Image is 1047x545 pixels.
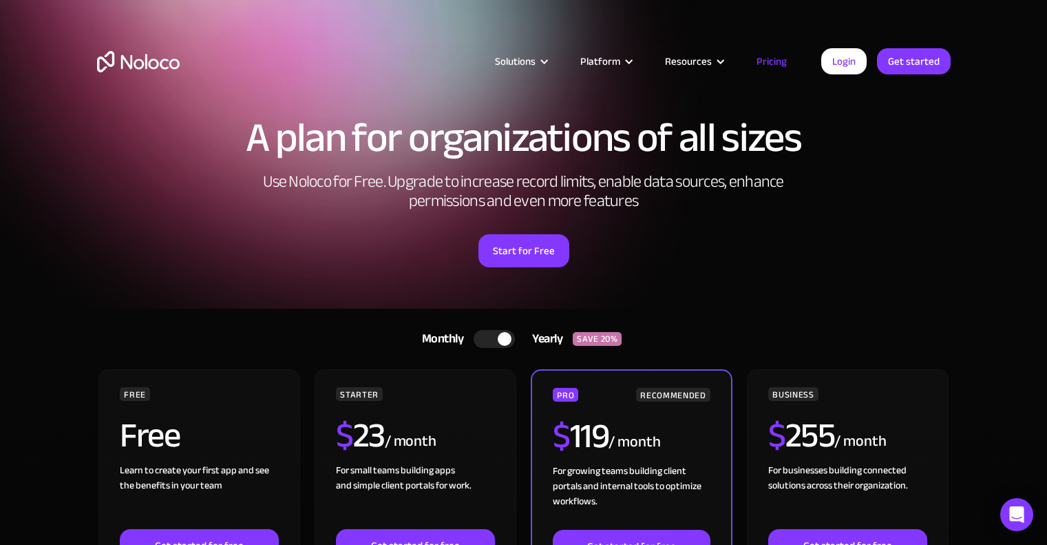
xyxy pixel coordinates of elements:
div: Solutions [495,52,536,70]
span: $ [336,403,353,468]
div: Platform [563,52,648,70]
a: Login [821,48,867,74]
h2: 119 [553,419,609,453]
div: Monthly [405,329,474,349]
h2: 23 [336,418,385,453]
div: STARTER [336,387,382,401]
div: For growing teams building client portals and internal tools to optimize workflows. [553,464,710,530]
div: RECOMMENDED [636,388,710,402]
div: / month [834,431,886,453]
div: For businesses building connected solutions across their organization. ‍ [768,463,927,529]
div: Learn to create your first app and see the benefits in your team ‍ [120,463,278,529]
h2: 255 [768,418,834,453]
div: Resources [648,52,739,70]
div: FREE [120,387,150,401]
a: Get started [877,48,951,74]
div: Yearly [515,329,573,349]
span: $ [768,403,785,468]
span: $ [553,404,570,469]
div: PRO [553,388,578,402]
div: Resources [665,52,712,70]
div: / month [609,431,660,453]
a: Start for Free [478,234,569,267]
h2: Free [120,418,180,453]
a: Pricing [739,52,804,70]
h1: A plan for organizations of all sizes [97,117,951,158]
a: home [97,51,180,72]
div: SAVE 20% [573,332,622,346]
div: For small teams building apps and simple client portals for work. ‍ [336,463,494,529]
div: Platform [580,52,620,70]
div: BUSINESS [768,387,818,401]
h2: Use Noloco for Free. Upgrade to increase record limits, enable data sources, enhance permissions ... [248,172,799,211]
div: / month [385,431,436,453]
div: Solutions [478,52,563,70]
div: Open Intercom Messenger [1000,498,1033,531]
